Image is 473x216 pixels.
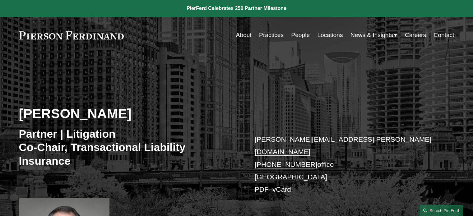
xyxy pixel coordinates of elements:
a: vCard [272,186,291,193]
a: [PERSON_NAME][EMAIL_ADDRESS][PERSON_NAME][DOMAIN_NAME] [255,136,432,156]
a: folder dropdown [350,29,397,41]
a: PDF [255,186,269,193]
h3: Partner | Litigation Co-Chair, Transactional Liability Insurance [19,127,237,168]
a: Contact [434,29,454,41]
a: Practices [259,29,284,41]
a: People [291,29,310,41]
a: Careers [405,29,426,41]
a: [PHONE_NUMBER] [255,161,318,168]
a: Locations [317,29,343,41]
a: About [236,29,252,41]
p: office [GEOGRAPHIC_DATA] – [255,133,436,196]
h2: [PERSON_NAME] [19,105,237,122]
span: News & Insights [350,30,393,41]
a: Search this site [420,205,463,216]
